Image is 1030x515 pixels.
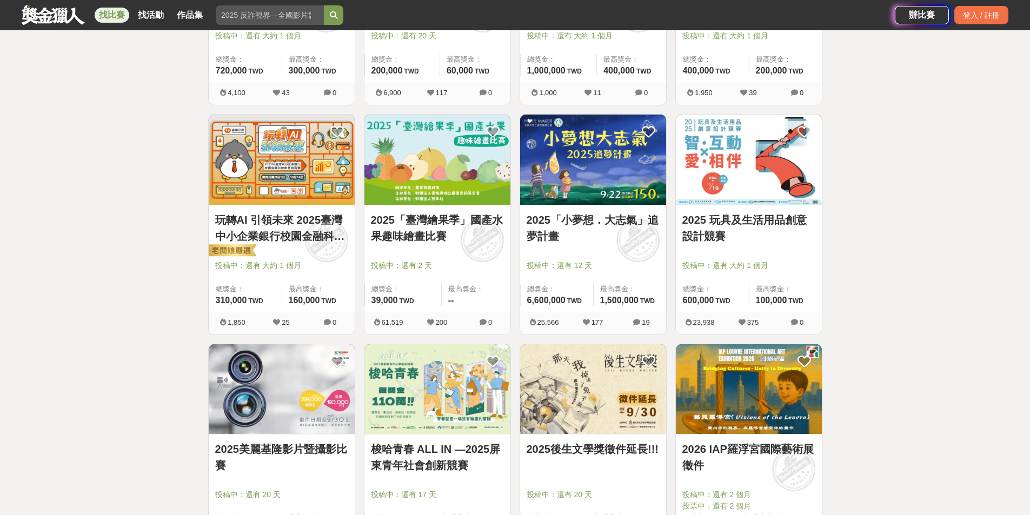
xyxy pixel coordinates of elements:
span: 60,000 [447,66,473,75]
span: TWD [399,297,414,305]
span: TWD [404,68,418,75]
span: 投稿中：還有 大約 1 個月 [215,260,348,271]
span: 600,000 [683,296,714,305]
span: 1,950 [695,89,713,97]
span: 投稿中：還有 2 天 [371,260,504,271]
span: TWD [788,297,803,305]
span: 39,000 [371,296,398,305]
a: 2025 玩具及生活用品創意設計競賽 [682,212,815,244]
a: 2025「臺灣繪果季」國產水果趣味繪畫比賽 [371,212,504,244]
span: TWD [567,297,582,305]
span: 4,100 [228,89,245,97]
span: 0 [644,89,648,97]
span: 最高獎金： [448,284,504,295]
a: Cover Image [209,115,355,205]
span: 6,600,000 [527,296,566,305]
a: Cover Image [364,115,510,205]
span: 投稿中：還有 大約 1 個月 [527,30,660,42]
span: TWD [640,297,655,305]
span: TWD [715,68,730,75]
span: TWD [636,68,651,75]
span: 投票中：還有 2 個月 [682,500,815,512]
span: 最高獎金： [756,54,815,65]
img: Cover Image [209,344,355,434]
div: 登入 / 註冊 [954,6,1008,24]
a: Cover Image [676,115,822,205]
span: 總獎金： [527,284,587,295]
span: -- [448,296,454,305]
span: 投稿中：還有 大約 1 個月 [682,30,815,42]
span: 最高獎金： [289,284,348,295]
a: 辦比賽 [895,6,949,24]
img: Cover Image [364,344,510,434]
span: 總獎金： [527,54,590,65]
span: 1,000,000 [527,66,566,75]
input: 2025 反詐視界—全國影片競賽 [216,5,324,25]
span: 1,500,000 [600,296,639,305]
span: 0 [800,89,803,97]
span: 177 [592,318,603,326]
span: 0 [333,89,336,97]
span: 投稿中：還有 大約 1 個月 [682,260,815,271]
span: TWD [248,297,263,305]
span: 25 [282,318,289,326]
span: TWD [248,68,263,75]
span: 6,900 [383,89,401,97]
span: 總獎金： [683,284,742,295]
a: 玩轉AI 引領未來 2025臺灣中小企業銀行校園金融科技創意挑戰賽 [215,212,348,244]
span: 25,566 [537,318,559,326]
span: 1,000 [539,89,557,97]
span: 最高獎金： [447,54,504,65]
span: 投稿中：還有 20 天 [215,489,348,500]
a: Cover Image [520,115,666,205]
img: Cover Image [676,115,822,205]
span: 最高獎金： [603,54,659,65]
span: TWD [715,297,730,305]
span: TWD [321,297,336,305]
img: 老闆娘嚴選 [207,244,256,259]
span: 投稿中：還有 20 天 [371,30,504,42]
span: 最高獎金： [756,284,815,295]
img: Cover Image [676,344,822,434]
span: 160,000 [289,296,320,305]
span: 61,519 [382,318,403,326]
span: 100,000 [756,296,787,305]
span: 23,938 [693,318,715,326]
span: 375 [747,318,759,326]
span: 最高獎金： [289,54,348,65]
img: Cover Image [209,115,355,205]
span: 300,000 [289,66,320,75]
span: 總獎金： [683,54,742,65]
a: 找活動 [134,8,168,23]
span: 0 [488,89,492,97]
span: 總獎金： [216,284,275,295]
span: TWD [321,68,336,75]
img: Cover Image [520,344,666,434]
span: 總獎金： [371,54,433,65]
a: 梭哈青春 ALL IN —2025屏東青年社會創新競賽 [371,441,504,473]
span: 1,850 [228,318,245,326]
span: 200,000 [371,66,403,75]
span: 0 [333,318,336,326]
img: Cover Image [520,115,666,205]
span: 投稿中：還有 20 天 [527,489,660,500]
a: 找比賽 [95,8,129,23]
span: 最高獎金： [600,284,660,295]
span: 200,000 [756,66,787,75]
span: TWD [567,68,582,75]
a: 2025「小夢想．大志氣」追夢計畫 [527,212,660,244]
span: 總獎金： [371,284,435,295]
span: 11 [593,89,601,97]
span: 19 [642,318,649,326]
span: 0 [488,318,492,326]
span: 720,000 [216,66,247,75]
span: 400,000 [683,66,714,75]
span: 200 [436,318,448,326]
a: 2026 IAP羅浮宮國際藝術展徵件 [682,441,815,473]
img: Cover Image [364,115,510,205]
span: 43 [282,89,289,97]
span: 投稿中：還有 2 個月 [682,489,815,500]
